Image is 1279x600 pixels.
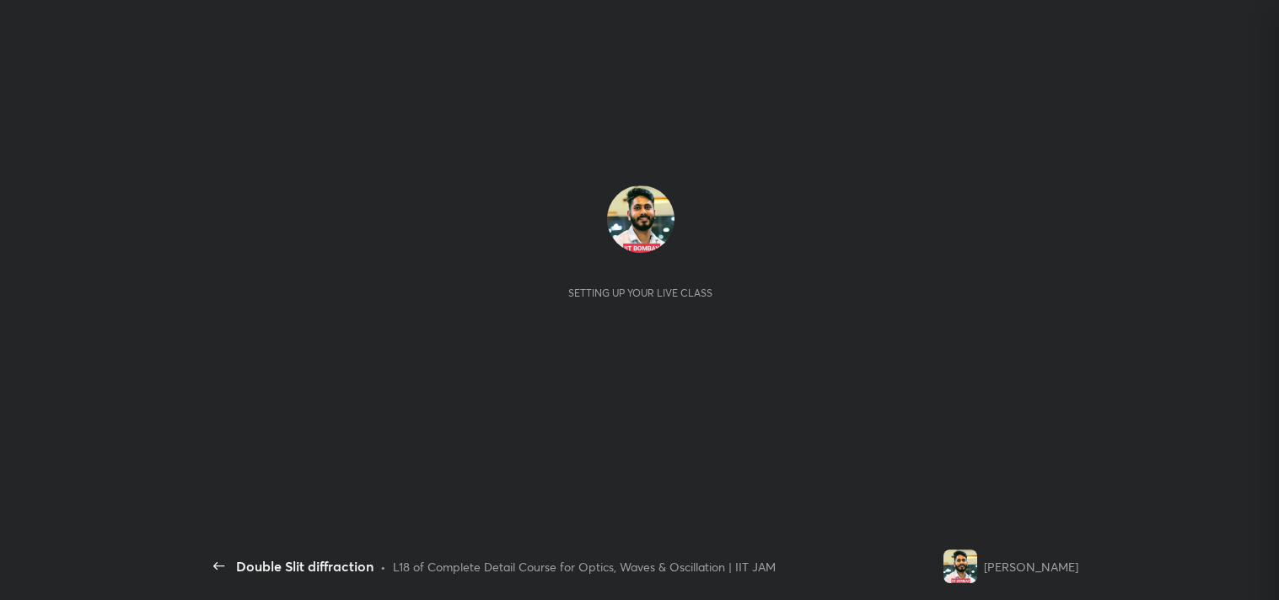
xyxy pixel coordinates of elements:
div: [PERSON_NAME] [984,558,1078,576]
div: L18 of Complete Detail Course for Optics, Waves & Oscillation | IIT JAM [393,558,776,576]
img: f94f666b75404537a3dc3abc1e0511f3.jpg [607,185,674,253]
div: Double Slit diffraction [236,556,373,576]
div: • [380,558,386,576]
div: Setting up your live class [568,287,712,299]
img: f94f666b75404537a3dc3abc1e0511f3.jpg [943,549,977,583]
